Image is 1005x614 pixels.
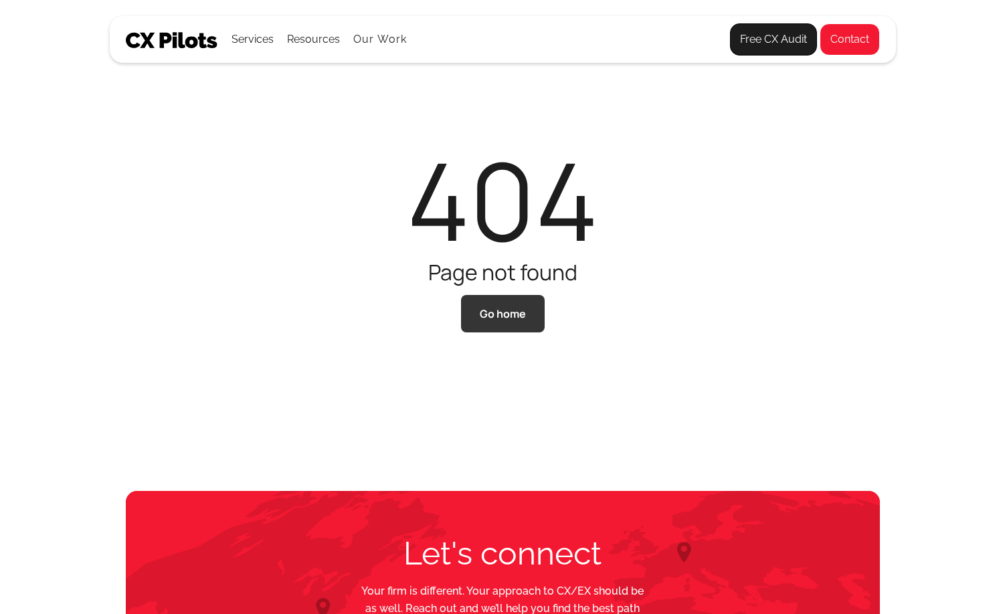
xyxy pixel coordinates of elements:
[287,17,340,62] div: Resources
[353,33,407,45] a: Our Work
[232,17,274,62] div: Services
[461,295,545,332] a: Go home
[287,30,340,49] div: Resources
[407,146,598,253] div: 404
[333,534,672,572] h2: Let's connect
[407,258,598,286] h2: Page not found
[730,23,817,56] a: Free CX Audit
[820,23,880,56] a: Contact
[232,30,274,49] div: Services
